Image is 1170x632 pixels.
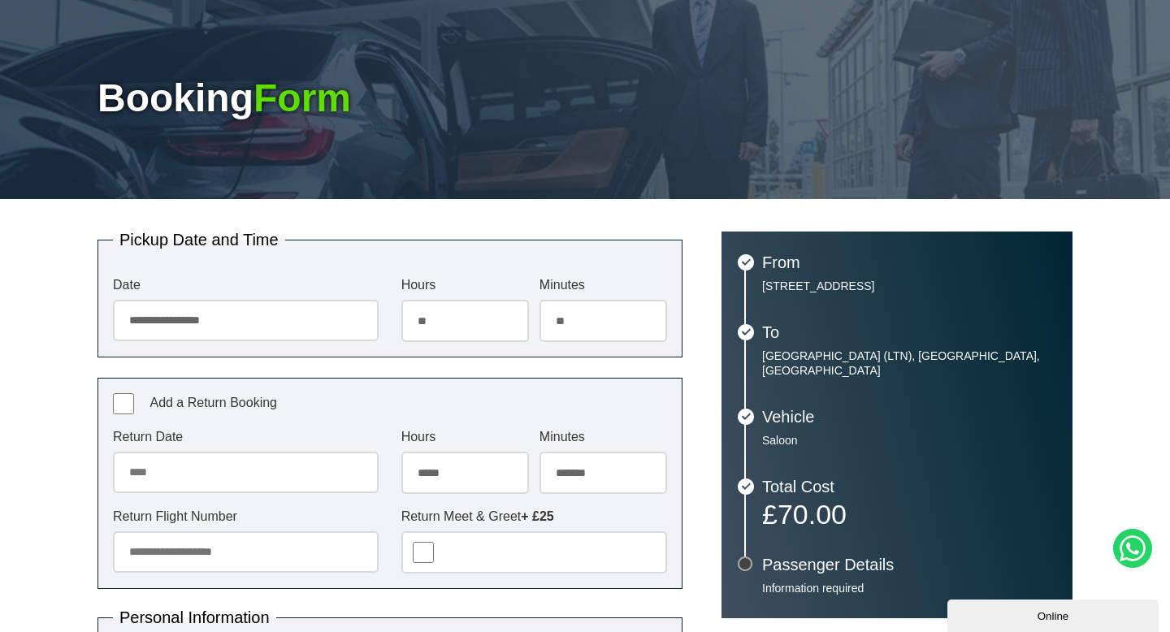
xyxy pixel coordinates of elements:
iframe: chat widget [947,596,1162,632]
p: [GEOGRAPHIC_DATA] (LTN), [GEOGRAPHIC_DATA], [GEOGRAPHIC_DATA] [762,348,1056,378]
label: Return Date [113,431,379,444]
p: £ [762,503,1056,526]
label: Date [113,279,379,292]
h3: To [762,324,1056,340]
h1: Booking [97,79,1072,118]
legend: Personal Information [113,609,276,626]
span: Add a Return Booking [149,396,277,409]
legend: Pickup Date and Time [113,232,285,248]
h3: Passenger Details [762,556,1056,573]
label: Minutes [539,431,667,444]
h3: From [762,254,1056,271]
p: [STREET_ADDRESS] [762,279,1056,293]
label: Hours [401,279,529,292]
h3: Vehicle [762,409,1056,425]
h3: Total Cost [762,478,1056,495]
label: Hours [401,431,529,444]
p: Information required [762,581,1056,595]
label: Return Meet & Greet [401,510,667,523]
span: 70.00 [778,499,847,530]
p: Saloon [762,433,1056,448]
input: Add a Return Booking [113,393,134,414]
span: Form [253,76,351,119]
label: Minutes [539,279,667,292]
strong: + £25 [521,509,553,523]
label: Return Flight Number [113,510,379,523]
